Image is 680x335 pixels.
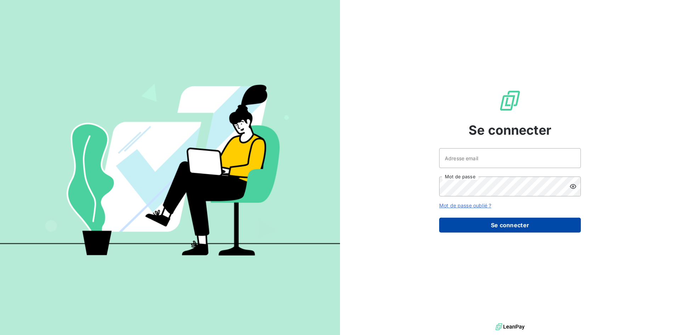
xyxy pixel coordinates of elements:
[495,322,525,332] img: logo
[439,148,581,168] input: placeholder
[439,202,491,208] a: Mot de passe oublié ?
[499,89,521,112] img: Logo LeanPay
[439,218,581,233] button: Se connecter
[469,121,551,140] span: Se connecter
